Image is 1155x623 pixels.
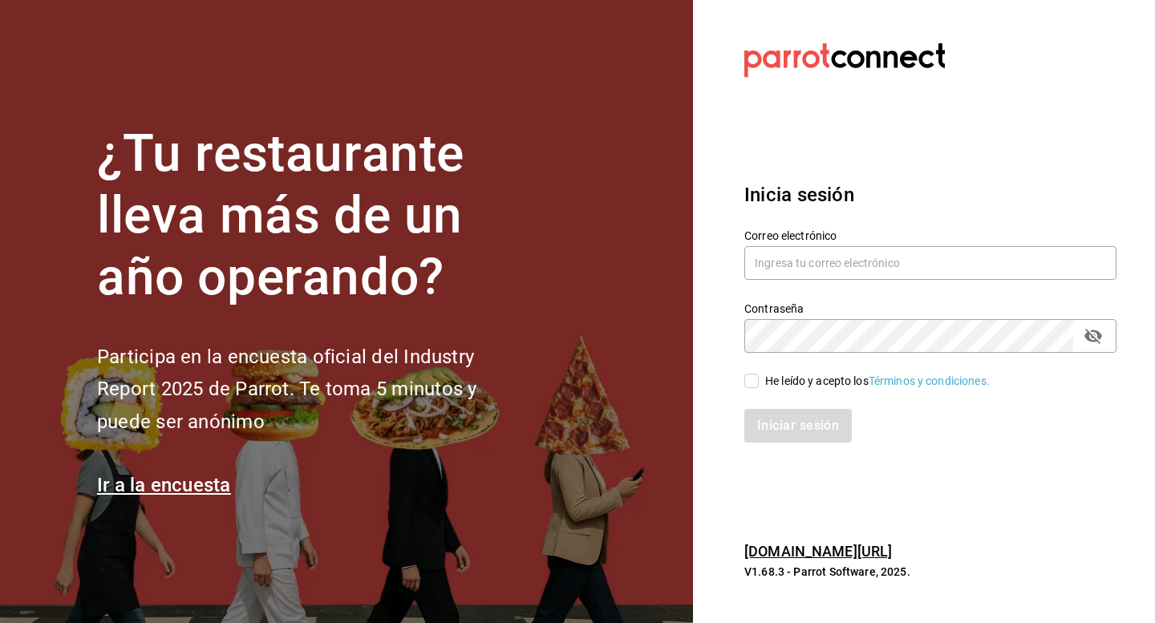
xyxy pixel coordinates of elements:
[744,564,1116,580] p: V1.68.3 - Parrot Software, 2025.
[97,474,231,496] a: Ir a la encuesta
[97,341,530,439] h2: Participa en la encuesta oficial del Industry Report 2025 de Parrot. Te toma 5 minutos y puede se...
[744,543,892,560] a: [DOMAIN_NAME][URL]
[744,180,1116,209] h3: Inicia sesión
[744,303,1116,314] label: Contraseña
[97,123,530,308] h1: ¿Tu restaurante lleva más de un año operando?
[744,230,1116,241] label: Correo electrónico
[744,246,1116,280] input: Ingresa tu correo electrónico
[1080,322,1107,350] button: passwordField
[869,374,990,387] a: Términos y condiciones.
[765,373,990,390] div: He leído y acepto los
